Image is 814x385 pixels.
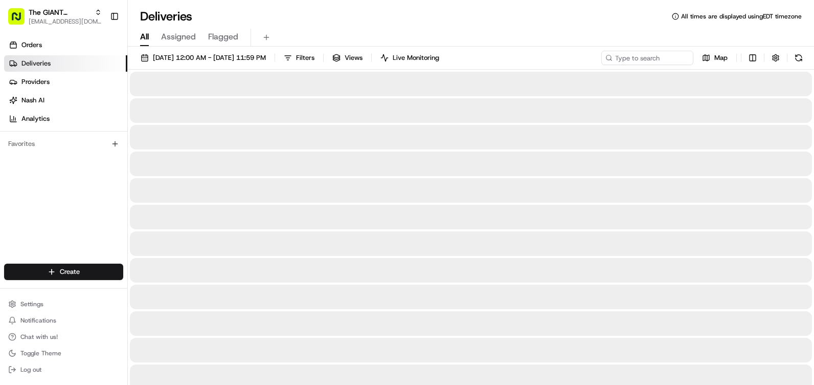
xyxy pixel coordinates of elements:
button: Map [697,51,732,65]
span: Live Monitoring [393,53,439,62]
button: [DATE] 12:00 AM - [DATE] 11:59 PM [136,51,270,65]
h1: Deliveries [140,8,192,25]
button: Settings [4,297,123,311]
span: Map [714,53,728,62]
span: Analytics [21,114,50,123]
button: Refresh [792,51,806,65]
a: Nash AI [4,92,127,109]
span: Notifications [20,316,56,325]
span: Deliveries [21,59,51,68]
span: Toggle Theme [20,349,61,357]
button: Views [328,51,367,65]
span: [DATE] 12:00 AM - [DATE] 11:59 PM [153,53,266,62]
a: Orders [4,37,127,53]
a: Analytics [4,111,127,127]
span: Filters [296,53,314,62]
span: Assigned [161,31,196,43]
span: Log out [20,366,41,374]
input: Type to search [601,51,693,65]
button: Log out [4,362,123,377]
span: Settings [20,300,43,308]
span: Views [345,53,363,62]
span: All [140,31,149,43]
a: Deliveries [4,55,127,72]
span: Providers [21,77,50,87]
button: Chat with us! [4,330,123,344]
span: Flagged [208,31,238,43]
a: Providers [4,74,127,90]
span: Orders [21,40,42,50]
button: The GIANT Company[EMAIL_ADDRESS][DOMAIN_NAME] [4,4,106,29]
button: Toggle Theme [4,346,123,360]
div: Favorites [4,136,123,152]
button: Create [4,264,123,280]
span: Chat with us! [20,333,58,341]
button: Live Monitoring [376,51,444,65]
button: The GIANT Company [29,7,91,17]
span: Nash AI [21,96,44,105]
button: [EMAIL_ADDRESS][DOMAIN_NAME] [29,17,102,26]
button: Notifications [4,313,123,328]
span: All times are displayed using EDT timezone [681,12,802,20]
button: Filters [279,51,319,65]
span: Create [60,267,80,276]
